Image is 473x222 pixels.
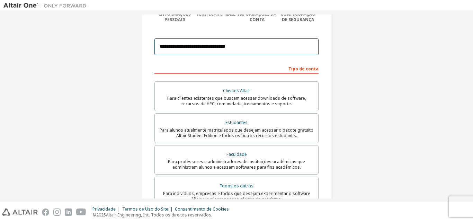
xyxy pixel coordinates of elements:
font: Altair Engineering, Inc. Todos os direitos reservados. [106,212,212,218]
font: Informações da conta [238,11,276,23]
font: Informações pessoais [159,11,191,23]
img: youtube.svg [76,208,86,216]
font: Consentimento de Cookies [175,206,229,212]
font: Para clientes existentes que buscam acessar downloads de software, recursos de HPC, comunidade, t... [167,95,306,107]
img: instagram.svg [53,208,61,216]
img: altair_logo.svg [2,208,38,216]
font: Todos os outros [220,183,253,189]
font: Termos de Uso do Site [122,206,168,212]
font: Estudantes [225,119,248,125]
font: Para alunos atualmente matriculados que desejam acessar o pacote gratuito Altair Student Edition ... [160,127,313,139]
img: Altair Um [3,2,90,9]
img: linkedin.svg [65,208,72,216]
font: Faculdade [226,151,247,157]
font: © [92,212,96,218]
img: facebook.svg [42,208,49,216]
font: Privacidade [92,206,116,212]
font: Para indivíduos, empresas e todos que desejam experimentar o software Altair e explorar nossas of... [163,190,310,202]
font: Para professores e administradores de instituições acadêmicas que administram alunos e acessam so... [168,159,305,170]
font: Tipo de conta [288,66,319,72]
font: Configuração de segurança [280,11,315,23]
font: Clientes Altair [223,88,250,94]
font: 2025 [96,212,106,218]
